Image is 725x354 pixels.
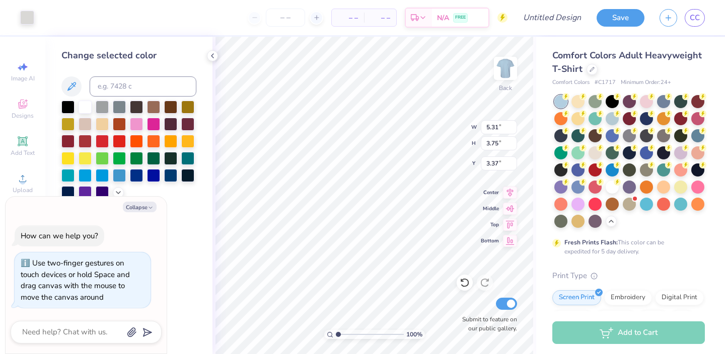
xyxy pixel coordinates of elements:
[13,186,33,194] span: Upload
[685,9,705,27] a: CC
[595,78,616,87] span: # C1717
[670,310,694,325] div: Foil
[61,49,196,62] div: Change selected color
[481,205,499,212] span: Middle
[455,14,466,21] span: FREE
[481,237,499,244] span: Bottom
[12,112,34,120] span: Designs
[639,310,667,325] div: Vinyl
[481,189,499,196] span: Center
[21,258,130,302] div: Use two-finger gestures on touch devices or hold Space and drag canvas with the mouse to move the...
[370,13,390,23] span: – –
[564,238,618,246] strong: Fresh Prints Flash:
[499,83,512,93] div: Back
[481,221,499,228] span: Top
[604,290,652,305] div: Embroidery
[552,290,601,305] div: Screen Print
[552,270,705,282] div: Print Type
[552,49,702,75] span: Comfort Colors Adult Heavyweight T-Shirt
[597,9,644,27] button: Save
[655,290,704,305] div: Digital Print
[515,8,589,28] input: Untitled Design
[552,78,590,87] span: Comfort Colors
[690,12,700,24] span: CC
[457,315,517,333] label: Submit to feature on our public gallery.
[495,58,516,78] img: Back
[11,74,35,82] span: Image AI
[596,310,636,325] div: Transfers
[406,330,422,339] span: 100 %
[338,13,358,23] span: – –
[437,13,449,23] span: N/A
[90,76,196,97] input: e.g. 7428 c
[11,149,35,157] span: Add Text
[123,202,157,212] button: Collapse
[21,231,98,241] div: How can we help you?
[552,310,593,325] div: Applique
[621,78,671,87] span: Minimum Order: 24 +
[266,9,305,27] input: – –
[564,238,688,256] div: This color can be expedited for 5 day delivery.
